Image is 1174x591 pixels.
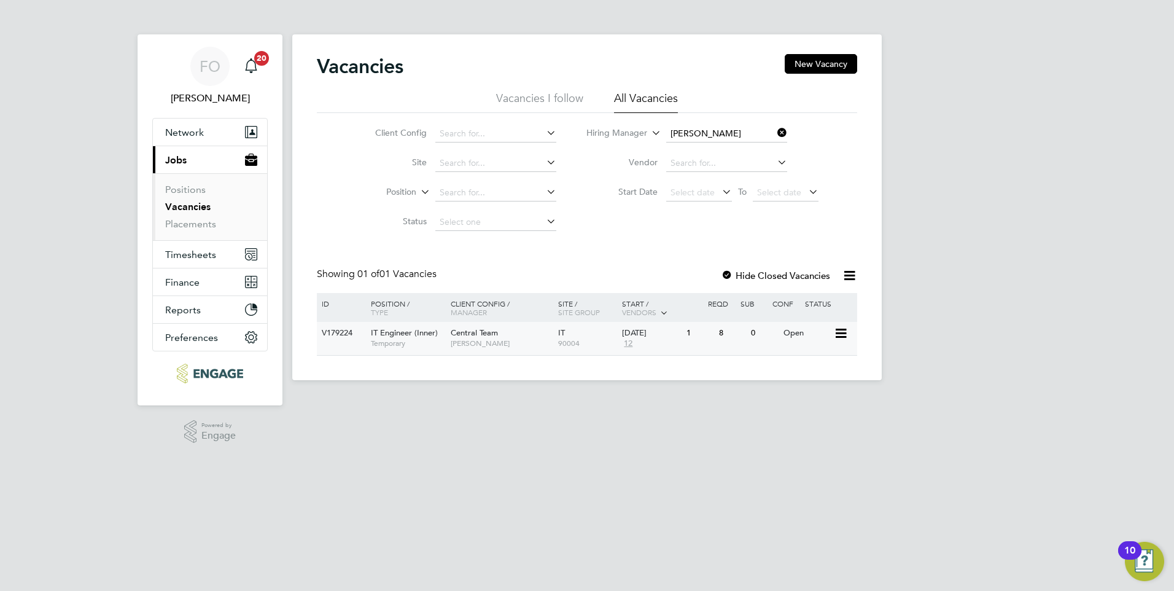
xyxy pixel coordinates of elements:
label: Vendor [587,157,658,168]
li: Vacancies I follow [496,91,583,113]
button: Jobs [153,146,267,173]
label: Site [356,157,427,168]
span: Select date [757,187,801,198]
span: Network [165,127,204,138]
span: 90004 [558,339,616,348]
span: Type [371,307,388,317]
label: Position [346,186,416,198]
a: Placements [165,218,216,230]
div: Position / [362,293,448,323]
span: Select date [671,187,715,198]
span: 01 Vacancies [357,268,437,280]
span: Vendors [622,307,656,317]
div: Site / [555,293,620,323]
label: Status [356,216,427,227]
div: Sub [737,293,769,314]
button: Timesheets [153,241,267,268]
span: FO [200,58,220,74]
input: Search for... [666,125,787,143]
input: Select one [435,214,556,231]
button: Open Resource Center, 10 new notifications [1125,542,1164,581]
span: Francesca O'Riordan [152,91,268,106]
a: Powered byEngage [184,420,236,444]
span: 01 of [357,268,379,280]
div: Showing [317,268,439,281]
a: 20 [239,47,263,86]
span: 12 [622,339,634,349]
button: Finance [153,268,267,295]
span: Manager [451,307,487,317]
div: ID [319,293,362,314]
button: Preferences [153,324,267,351]
div: Status [802,293,855,314]
span: Engage [201,431,236,441]
li: All Vacancies [614,91,678,113]
label: Client Config [356,127,427,138]
div: V179224 [319,322,362,345]
img: ncclondon-logo-retina.png [177,364,243,383]
h2: Vacancies [317,54,403,79]
span: [PERSON_NAME] [451,339,552,348]
div: Client Config / [448,293,555,323]
div: Start / [619,293,705,324]
span: Timesheets [165,249,216,260]
label: Start Date [587,186,658,197]
button: New Vacancy [785,54,857,74]
span: Site Group [558,307,600,317]
div: 8 [716,322,748,345]
nav: Main navigation [138,34,282,405]
span: Preferences [165,332,218,343]
button: Network [153,119,267,146]
a: Vacancies [165,201,211,213]
label: Hide Closed Vacancies [721,270,830,281]
span: Finance [165,276,200,288]
div: 10 [1124,550,1135,566]
span: To [734,184,750,200]
div: Reqd [705,293,737,314]
span: Powered by [201,420,236,431]
a: Positions [165,184,206,195]
label: Hiring Manager [577,127,647,139]
span: Temporary [371,339,445,348]
button: Reports [153,296,267,323]
input: Search for... [435,125,556,143]
input: Search for... [435,184,556,202]
span: IT [558,327,565,338]
span: Central Team [451,327,498,338]
div: 0 [748,322,780,345]
div: 1 [683,322,715,345]
input: Search for... [666,155,787,172]
a: FO[PERSON_NAME] [152,47,268,106]
span: IT Engineer (Inner) [371,327,438,338]
input: Search for... [435,155,556,172]
div: Open [780,322,834,345]
span: Jobs [165,154,187,166]
div: Conf [769,293,801,314]
div: Jobs [153,173,267,240]
div: [DATE] [622,328,680,339]
span: 20 [254,51,269,66]
a: Go to home page [152,364,268,383]
span: Reports [165,304,201,316]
